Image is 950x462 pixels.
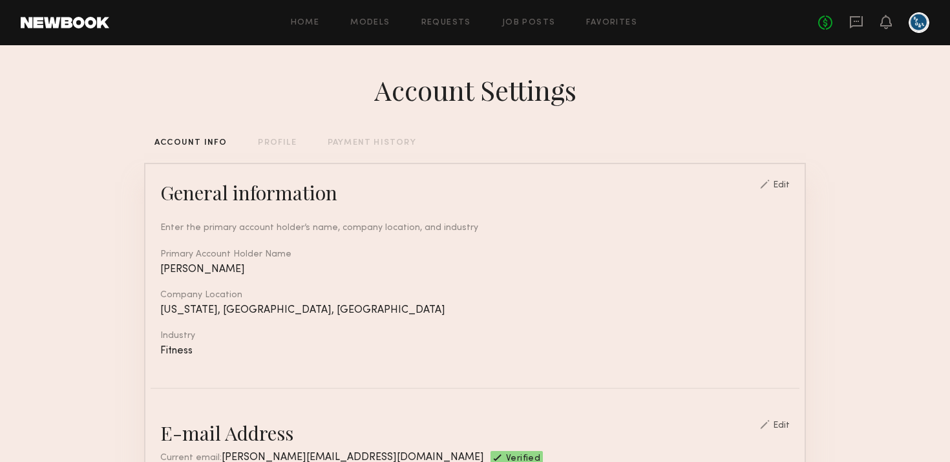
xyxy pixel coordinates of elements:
div: Company Location [160,291,790,300]
div: PROFILE [258,139,296,147]
a: Models [350,19,390,27]
a: Favorites [586,19,637,27]
div: E-mail Address [160,420,293,446]
div: Account Settings [374,72,576,108]
div: Enter the primary account holder’s name, company location, and industry [160,221,790,235]
div: Edit [773,181,790,190]
a: Home [291,19,320,27]
div: Fitness [160,346,790,357]
div: Industry [160,331,790,341]
div: General information [160,180,337,205]
div: Edit [773,421,790,430]
div: Primary Account Holder Name [160,250,790,259]
div: PAYMENT HISTORY [328,139,416,147]
div: [US_STATE], [GEOGRAPHIC_DATA], [GEOGRAPHIC_DATA] [160,305,790,316]
div: [PERSON_NAME] [160,264,790,275]
div: ACCOUNT INFO [154,139,227,147]
a: Requests [421,19,471,27]
a: Job Posts [502,19,556,27]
